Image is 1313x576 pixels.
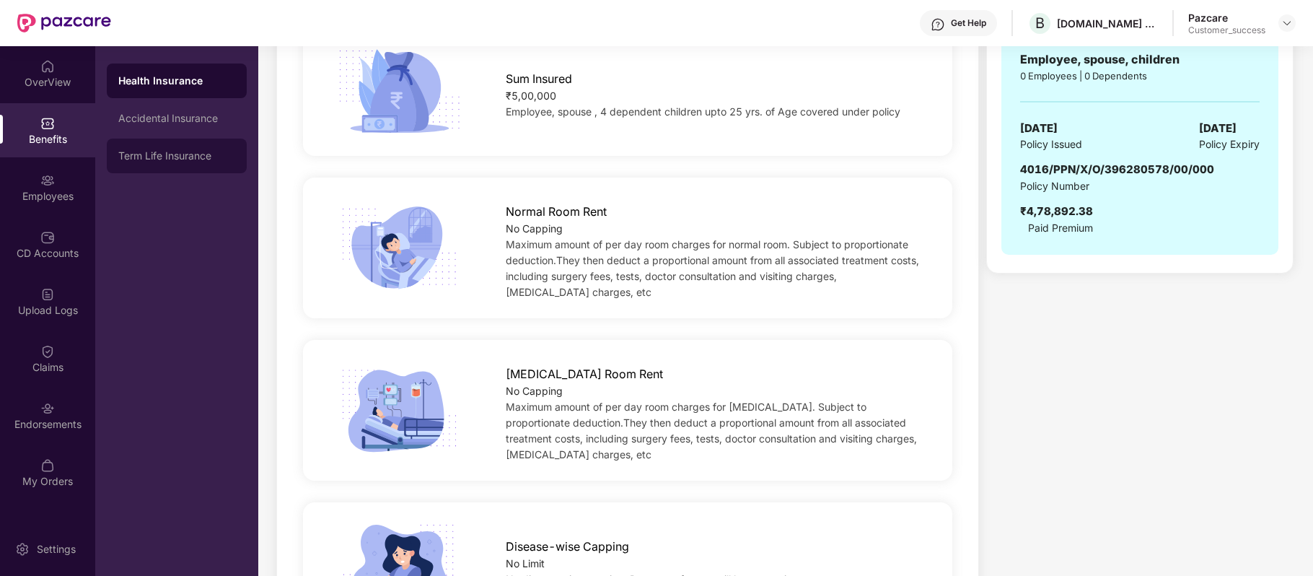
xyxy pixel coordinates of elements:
[40,458,55,473] img: svg+xml;base64,PHN2ZyBpZD0iTXlfT3JkZXJzIiBkYXRhLW5hbWU9Ik15IE9yZGVycyIgeG1sbnM9Imh0dHA6Ly93d3cudz...
[506,70,572,88] span: Sum Insured
[1199,136,1260,152] span: Policy Expiry
[1020,51,1260,69] div: Employee, spouse, children
[118,150,235,162] div: Term Life Insurance
[15,542,30,557] img: svg+xml;base64,PHN2ZyBpZD0iU2V0dGluZy0yMHgyMCIgeG1sbnM9Imh0dHA6Ly93d3cudzMub3JnLzIwMDAvc3ZnIiB3aW...
[1020,203,1093,220] div: ₹4,78,892.38
[32,542,80,557] div: Settings
[40,287,55,302] img: svg+xml;base64,PHN2ZyBpZD0iVXBsb2FkX0xvZ3MiIGRhdGEtbmFtZT0iVXBsb2FkIExvZ3MiIHhtbG5zPSJodHRwOi8vd3...
[1020,69,1260,83] div: 0 Employees | 0 Dependents
[333,45,466,138] img: icon
[1057,17,1158,30] div: [DOMAIN_NAME] Global ([GEOGRAPHIC_DATA]) Private Limited
[1028,220,1093,236] span: Paid Premium
[1020,162,1214,176] span: 4016/PPN/X/O/396280578/00/000
[1020,136,1082,152] span: Policy Issued
[1281,17,1293,29] img: svg+xml;base64,PHN2ZyBpZD0iRHJvcGRvd24tMzJ4MzIiIHhtbG5zPSJodHRwOi8vd3d3LnczLm9yZy8yMDAwL3N2ZyIgd2...
[118,74,235,88] div: Health Insurance
[1020,120,1058,137] span: [DATE]
[506,88,923,104] div: ₹5,00,000
[40,173,55,188] img: svg+xml;base64,PHN2ZyBpZD0iRW1wbG95ZWVzIiB4bWxucz0iaHR0cDovL3d3dy53My5vcmcvMjAwMC9zdmciIHdpZHRoPS...
[17,14,111,32] img: New Pazcare Logo
[40,230,55,245] img: svg+xml;base64,PHN2ZyBpZD0iQ0RfQWNjb3VudHMiIGRhdGEtbmFtZT0iQ0QgQWNjb3VudHMiIHhtbG5zPSJodHRwOi8vd3...
[951,17,986,29] div: Get Help
[506,538,629,556] span: Disease-wise Capping
[40,401,55,416] img: svg+xml;base64,PHN2ZyBpZD0iRW5kb3JzZW1lbnRzIiB4bWxucz0iaHR0cDovL3d3dy53My5vcmcvMjAwMC9zdmciIHdpZH...
[1035,14,1045,32] span: B
[40,59,55,74] img: svg+xml;base64,PHN2ZyBpZD0iSG9tZSIgeG1sbnM9Imh0dHA6Ly93d3cudzMub3JnLzIwMDAvc3ZnIiB3aWR0aD0iMjAiIG...
[506,238,919,298] span: Maximum amount of per day room charges for normal room. Subject to proportionate deduction.They t...
[1188,25,1265,36] div: Customer_success
[506,383,923,399] div: No Capping
[118,113,235,124] div: Accidental Insurance
[1020,180,1089,192] span: Policy Number
[506,221,923,237] div: No Capping
[333,201,466,294] img: icon
[506,203,607,221] span: Normal Room Rent
[506,365,663,383] span: [MEDICAL_DATA] Room Rent
[40,116,55,131] img: svg+xml;base64,PHN2ZyBpZD0iQmVuZWZpdHMiIHhtbG5zPSJodHRwOi8vd3d3LnczLm9yZy8yMDAwL3N2ZyIgd2lkdGg9Ij...
[506,105,900,118] span: Employee, spouse , 4 dependent children upto 25 yrs. of Age covered under policy
[931,17,945,32] img: svg+xml;base64,PHN2ZyBpZD0iSGVscC0zMngzMiIgeG1sbnM9Imh0dHA6Ly93d3cudzMub3JnLzIwMDAvc3ZnIiB3aWR0aD...
[1188,11,1265,25] div: Pazcare
[333,364,466,457] img: icon
[506,401,917,461] span: Maximum amount of per day room charges for [MEDICAL_DATA]. Subject to proportionate deduction.The...
[506,556,923,572] div: No Limit
[1199,120,1237,137] span: [DATE]
[40,344,55,359] img: svg+xml;base64,PHN2ZyBpZD0iQ2xhaW0iIHhtbG5zPSJodHRwOi8vd3d3LnczLm9yZy8yMDAwL3N2ZyIgd2lkdGg9IjIwIi...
